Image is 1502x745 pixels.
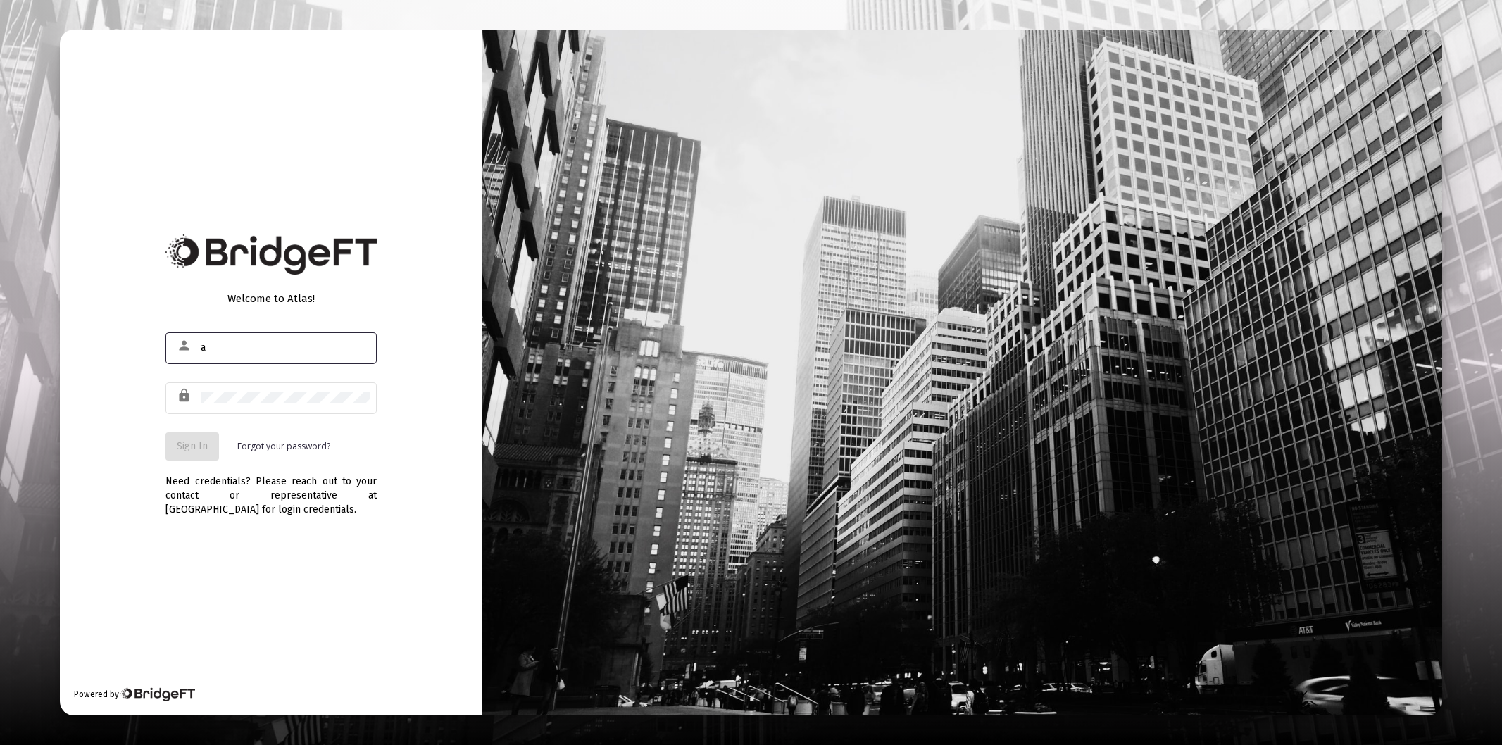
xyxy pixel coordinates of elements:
[120,687,194,701] img: Bridge Financial Technology Logo
[74,687,194,701] div: Powered by
[201,342,370,353] input: Email or Username
[177,337,194,354] mat-icon: person
[177,440,208,452] span: Sign In
[177,387,194,404] mat-icon: lock
[237,439,330,453] a: Forgot your password?
[165,432,219,461] button: Sign In
[165,461,377,517] div: Need credentials? Please reach out to your contact or representative at [GEOGRAPHIC_DATA] for log...
[165,234,377,275] img: Bridge Financial Technology Logo
[165,292,377,306] div: Welcome to Atlas!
